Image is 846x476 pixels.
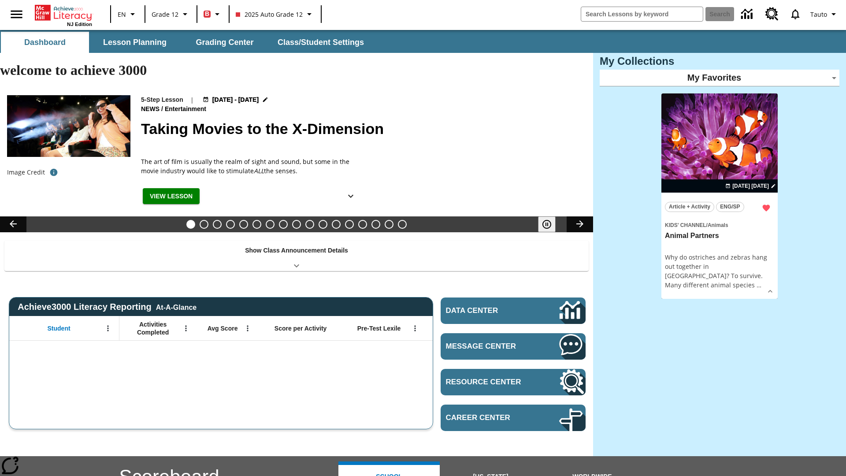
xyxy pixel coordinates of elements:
button: Lesson Planning [91,32,179,53]
button: Slide 12 Pre-release lesson [332,220,341,229]
div: Show Class Announcement Details [4,241,589,271]
p: Show Class Announcement Details [245,246,348,255]
span: News [141,104,161,114]
button: Slide 9 Fashion Forward in Ancient Rome [292,220,301,229]
button: Slide 2 Labor Day: Workers Take a Stand [200,220,208,229]
span: Score per Activity [275,324,327,332]
a: Resource Center, Will open in new tab [441,369,586,395]
img: Panel in front of the seats sprays water mist to the happy audience at a 4DX-equipped theater. [7,95,130,157]
button: Slide 11 Mixed Practice: Citing Evidence [319,220,327,229]
div: My Favorites [600,70,839,86]
a: Data Center [441,297,586,324]
button: Open side menu [4,1,30,27]
span: Achieve3000 Literacy Reporting [18,302,197,312]
button: Slide 4 Cars of the Future? [226,220,235,229]
span: Entertainment [165,104,208,114]
span: | [190,95,194,104]
a: Resource Center, Will open in new tab [760,2,784,26]
h3: Animal Partners [665,231,774,241]
button: Slide 5 Private! Keep Out! [239,220,248,229]
span: Data Center [446,306,529,315]
div: Pause [538,216,564,232]
em: ALL [254,167,264,175]
button: Show Details [764,285,777,298]
a: Message Center [441,333,586,360]
button: Open Menu [241,322,254,335]
span: B [205,8,209,19]
button: Slide 1 Taking Movies to the X-Dimension [186,220,195,229]
button: Remove from Favorites [758,200,774,216]
button: Open Menu [101,322,115,335]
span: Article + Activity [669,202,710,212]
div: At-A-Glance [156,302,197,312]
span: Tauto [810,10,827,19]
div: Why do ostriches and zebras hang out together in [GEOGRAPHIC_DATA]? To survive. Many different an... [665,253,774,290]
button: Aug 18 - Aug 24 Choose Dates [201,95,271,104]
button: Grading Center [181,32,269,53]
button: Class/Student Settings [271,32,371,53]
button: Class: 2025 Auto Grade 12, Select your class [232,6,318,22]
span: / [706,222,708,228]
p: Image Credit [7,168,45,177]
button: Slide 3 Animal Partners [213,220,222,229]
button: Language: EN, Select a language [114,6,142,22]
button: ENG/SP [716,202,744,212]
a: Career Center [441,405,586,431]
button: Open Menu [408,322,422,335]
span: Activities Completed [124,320,182,336]
button: Slide 16 Point of View [385,220,393,229]
span: Grade 12 [152,10,178,19]
p: 5-Step Lesson [141,95,183,104]
span: / [161,105,163,112]
button: Jul 07 - Jun 30 Choose Dates [724,182,778,190]
span: NJ Edition [67,22,92,27]
span: Avg Score [208,324,238,332]
button: Slide 7 Solar Power to the People [266,220,275,229]
span: Topic: Kids' Channel/Animals [665,220,774,230]
input: search field [581,7,703,21]
button: Show Details [342,188,360,205]
span: Pre-Test Lexile [357,324,401,332]
span: Student [48,324,70,332]
button: View Lesson [143,188,200,205]
span: Kids' Channel [665,222,706,228]
span: [DATE] - [DATE] [212,95,259,104]
button: Slide 15 Hooray for Constitution Day! [371,220,380,229]
a: Home [35,4,92,22]
a: Notifications [784,3,807,26]
div: Home [35,3,92,27]
h3: My Collections [600,55,839,67]
span: … [757,281,761,289]
a: Data Center [736,2,760,26]
button: Dashboard [1,32,89,53]
span: Resource Center [446,378,533,387]
button: Photo credit: Photo by The Asahi Shimbun via Getty Images [45,164,63,180]
button: Grade: Grade 12, Select a grade [148,6,194,22]
div: lesson details [661,93,778,299]
button: Article + Activity [665,202,714,212]
span: ENG/SP [720,202,740,212]
button: Lesson carousel, Next [567,216,593,232]
h2: Taking Movies to the X-Dimension [141,118,583,140]
button: Slide 14 Between Two Worlds [358,220,367,229]
span: 2025 Auto Grade 12 [236,10,303,19]
span: Animals [708,222,728,228]
button: Slide 13 Career Lesson [345,220,354,229]
span: EN [118,10,126,19]
button: Pause [538,216,556,232]
button: Slide 8 Attack of the Terrifying Tomatoes [279,220,288,229]
button: Profile/Settings [807,6,842,22]
button: Open Menu [179,322,193,335]
button: Slide 17 The Constitution's Balancing Act [398,220,407,229]
span: [DATE] [DATE] [732,182,769,190]
button: Slide 10 The Invasion of the Free CD [305,220,314,229]
button: Slide 6 The Last Homesteaders [252,220,261,229]
p: The art of film is usually the realm of sight and sound, but some in the movie industry would lik... [141,157,361,175]
span: Message Center [446,342,533,351]
span: Career Center [446,413,533,422]
button: Boost Class color is red. Change class color [200,6,226,22]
